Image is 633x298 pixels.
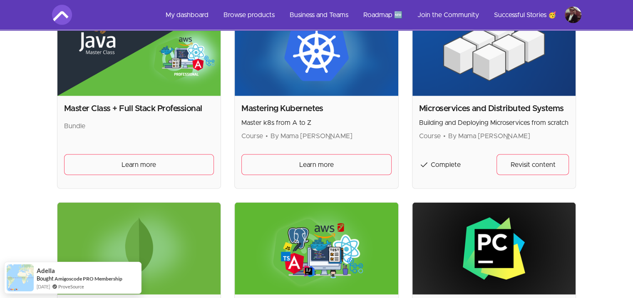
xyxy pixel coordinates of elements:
p: Master k8s from A to Z [241,118,392,128]
a: ProveSource [58,283,84,290]
span: Course [419,133,441,139]
span: Bought [37,275,54,282]
a: Roadmap 🆕 [357,5,409,25]
a: Learn more [241,154,392,175]
img: provesource social proof notification image [7,264,34,291]
span: By Mama [PERSON_NAME] [448,133,530,139]
img: Product image for MongoDB [57,203,221,295]
img: Product image for PyCharm [412,203,576,295]
span: [DATE] [37,283,50,290]
span: Learn more [122,160,156,170]
a: Business and Teams [283,5,355,25]
a: Join the Community [411,5,486,25]
h2: Mastering Kubernetes [241,103,392,114]
img: Product image for PROFESSIONAL Full Stack Developer [235,203,398,295]
span: check [419,160,429,170]
img: Profile image for Vlad [565,7,581,23]
span: By Mama [PERSON_NAME] [271,133,352,139]
h2: Master Class + Full Stack Professional [64,103,214,114]
span: Adella [37,267,55,274]
nav: Main [159,5,581,25]
span: • [266,133,268,139]
p: Building and Deploying Microservices from scratch [419,118,569,128]
img: Product image for Master Class + Full Stack Professional [57,4,221,96]
a: My dashboard [159,5,215,25]
span: • [443,133,446,139]
span: Bundle [64,123,85,129]
a: Browse products [217,5,281,25]
img: Product image for Microservices and Distributed Systems [412,4,576,96]
a: Revisit content [496,154,569,175]
span: Revisit content [510,160,555,170]
img: Amigoscode logo [52,5,72,25]
span: Complete [431,161,461,168]
h2: Microservices and Distributed Systems [419,103,569,114]
span: Learn more [299,160,334,170]
img: Product image for Mastering Kubernetes [235,4,398,96]
a: Successful Stories 🥳 [487,5,563,25]
a: Learn more [64,154,214,175]
a: Amigoscode PRO Membership [55,275,122,282]
span: Course [241,133,263,139]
